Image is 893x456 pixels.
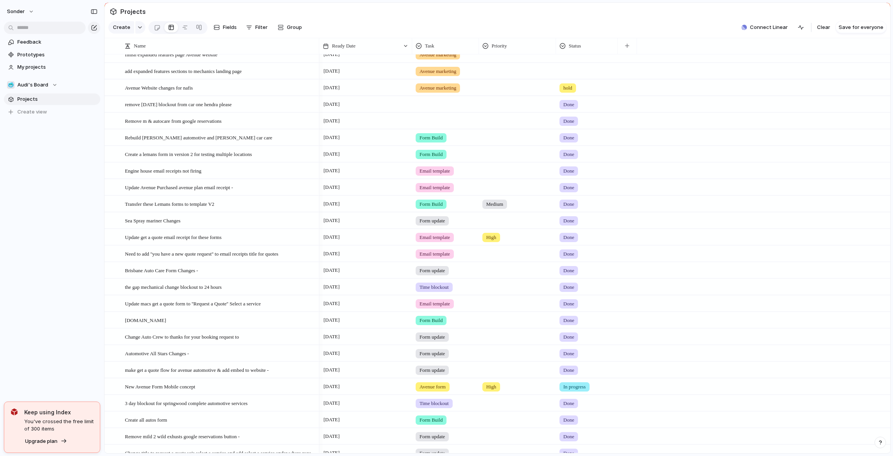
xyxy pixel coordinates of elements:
span: remove [DATE] blockout from car one hendra please [125,100,232,108]
button: Upgrade plan [23,436,69,447]
span: Form update [420,217,445,225]
span: Email template [420,250,450,258]
span: [DATE] [322,199,342,209]
span: Done [563,300,574,308]
span: [DATE] [322,282,342,292]
span: Feedback [17,38,98,46]
span: In progress [563,383,586,391]
span: hold [563,84,572,92]
span: Form update [420,366,445,374]
span: Update get a quote email receipt for these forms [125,232,222,241]
span: [DATE] [322,382,342,391]
span: [DATE] [322,299,342,308]
span: Priority [492,42,507,50]
span: Done [563,333,574,341]
button: Fields [211,21,240,34]
span: Fields [223,24,237,31]
button: Create view [4,106,100,118]
span: Email template [420,300,450,308]
span: Form Build [420,200,443,208]
span: Email template [420,167,450,175]
span: Form update [420,267,445,275]
button: sonder [3,5,38,18]
span: [DATE] [322,66,342,76]
span: Form update [420,333,445,341]
span: Create a lemans form in version 2 for testing multiple locations [125,149,252,158]
span: 3 day blockout for springwood complete automotive services [125,398,248,407]
span: Update Avenue Purchased avenue plan email receipt - [125,183,233,192]
span: Group [287,24,302,31]
span: Name [134,42,146,50]
span: Done [563,117,574,125]
span: Done [563,317,574,324]
span: add expanded features sections to mechanics landing page [125,66,242,75]
span: Update macs get a quote form to ''Request a Quote'' Select a service [125,299,261,308]
span: Avenue marketing [420,84,456,92]
span: Filter [255,24,268,31]
span: Avenue marketing [420,51,456,59]
span: Projects [119,5,147,19]
span: Rebuild [PERSON_NAME] automotive and [PERSON_NAME] car care [125,133,272,142]
span: Time blockout [420,400,449,407]
span: Avenue form [420,383,446,391]
span: Form Build [420,416,443,424]
span: Medium [486,200,503,208]
a: Projects [4,93,100,105]
span: Create all autos form [125,415,167,424]
span: [DATE] [322,50,342,59]
span: Done [563,350,574,358]
span: Audi's Board [17,81,48,89]
span: Email template [420,184,450,192]
span: Prototypes [17,51,98,59]
span: [DATE] [322,365,342,375]
button: Save for everyone [836,21,886,34]
button: Filter [243,21,271,34]
span: Done [563,184,574,192]
span: Ready Date [332,42,356,50]
span: [DATE] [322,415,342,424]
span: Sea Spray mariner Changes [125,216,180,225]
span: Done [563,283,574,291]
span: [DATE] [322,266,342,275]
span: Form Build [420,151,443,158]
span: Done [563,217,574,225]
span: Brisbane Auto Care Form Changes - [125,266,198,275]
span: Done [563,400,574,407]
span: Remove m & autocare from google reservations [125,116,222,125]
span: [DATE] [322,183,342,192]
span: Avenue Website changes for nafis [125,83,193,92]
span: [DATE] [322,249,342,258]
span: My projects [17,63,98,71]
a: Feedback [4,36,100,48]
span: Clear [817,24,830,31]
span: New Avenue Form Mobile concept [125,382,195,391]
span: Upgrade plan [25,437,57,445]
button: 🥶Audi's Board [4,79,100,91]
span: [DATE] [322,83,342,92]
span: Done [563,433,574,441]
span: Form update [420,350,445,358]
span: Create view [17,108,47,116]
button: Connect Linear [738,22,791,33]
span: Save for everyone [839,24,883,31]
span: [DOMAIN_NAME] [125,315,166,324]
span: Automotive All Stars Changes - [125,349,189,358]
span: Done [563,134,574,142]
span: Done [563,167,574,175]
span: [DATE] [322,398,342,408]
span: [DATE] [322,432,342,441]
span: Keep using Index [24,408,94,416]
span: [DATE] [322,166,342,175]
span: [DATE] [322,133,342,142]
span: Done [563,234,574,241]
span: Remove mild 2 wild exhusts google reservations button - [125,432,240,441]
span: Done [563,416,574,424]
span: Time blockout [420,283,449,291]
span: High [486,234,496,241]
span: Avenue marketing [420,68,456,75]
span: Task [425,42,434,50]
a: My projects [4,61,100,73]
span: You've crossed the free limit of 300 items [24,418,94,433]
span: [DATE] [322,349,342,358]
span: Change Auto Crew to thanks for your booking request to [125,332,239,341]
